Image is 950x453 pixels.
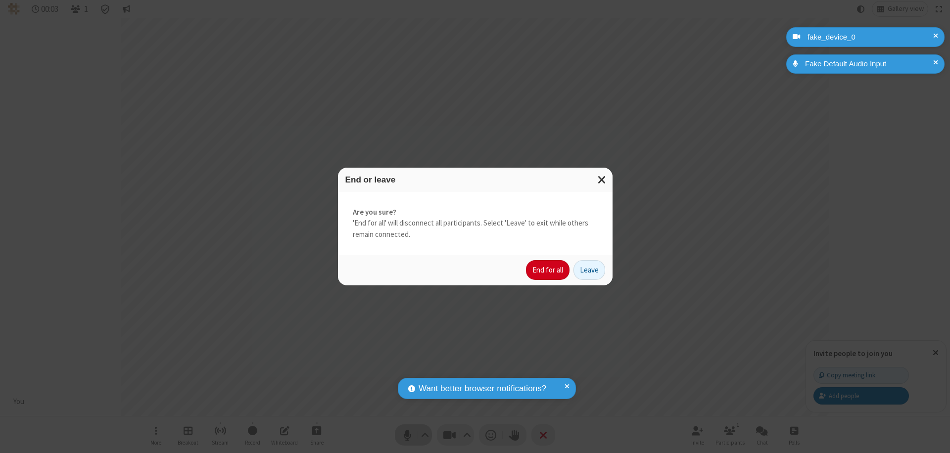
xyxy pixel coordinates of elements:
[592,168,613,192] button: Close modal
[573,260,605,280] button: Leave
[353,207,598,218] strong: Are you sure?
[804,32,937,43] div: fake_device_0
[419,382,546,395] span: Want better browser notifications?
[345,175,605,184] h3: End or leave
[526,260,570,280] button: End for all
[802,58,937,70] div: Fake Default Audio Input
[338,192,613,255] div: 'End for all' will disconnect all participants. Select 'Leave' to exit while others remain connec...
